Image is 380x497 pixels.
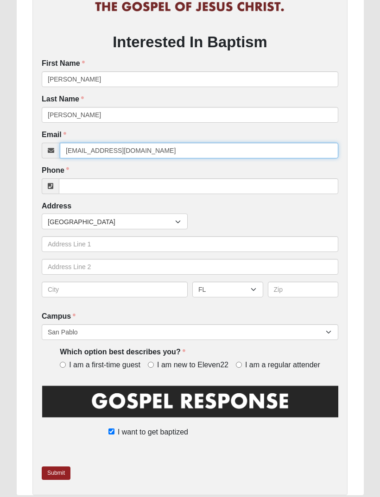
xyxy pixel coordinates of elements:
[108,428,114,434] input: I want to get baptized
[42,259,338,275] input: Address Line 2
[42,58,85,69] label: First Name
[42,165,69,176] label: Phone
[42,130,66,140] label: Email
[245,360,320,371] span: I am a regular attender
[48,214,175,230] span: [GEOGRAPHIC_DATA]
[118,427,188,438] span: I want to get baptized
[42,311,76,322] label: Campus
[60,362,66,368] input: I am a first-time guest
[42,201,71,212] label: Address
[42,33,338,51] h2: Interested In Baptism
[268,282,339,297] input: Zip
[236,362,242,368] input: I am a regular attender
[42,94,84,105] label: Last Name
[148,362,154,368] input: I am new to Eleven22
[42,384,338,425] img: GospelResponseBLK.png
[42,466,70,480] a: Submit
[60,347,185,358] label: Which option best describes you?
[69,360,140,371] span: I am a first-time guest
[42,282,188,297] input: City
[157,360,228,371] span: I am new to Eleven22
[42,236,338,252] input: Address Line 1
